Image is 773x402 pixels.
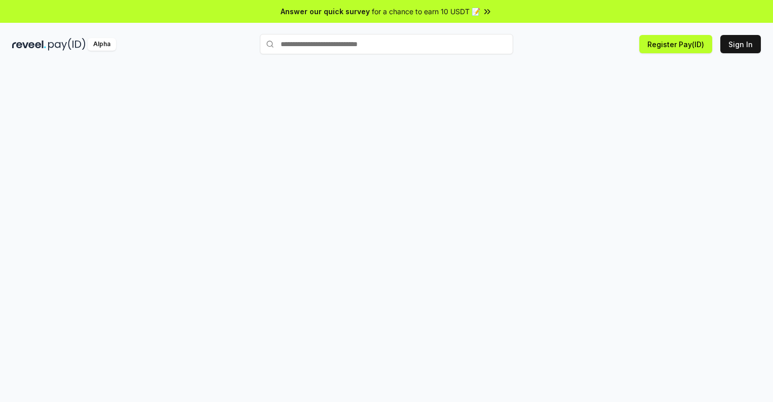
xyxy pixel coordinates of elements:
[88,38,116,51] div: Alpha
[12,38,46,51] img: reveel_dark
[720,35,761,53] button: Sign In
[372,6,480,17] span: for a chance to earn 10 USDT 📝
[48,38,86,51] img: pay_id
[639,35,712,53] button: Register Pay(ID)
[281,6,370,17] span: Answer our quick survey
